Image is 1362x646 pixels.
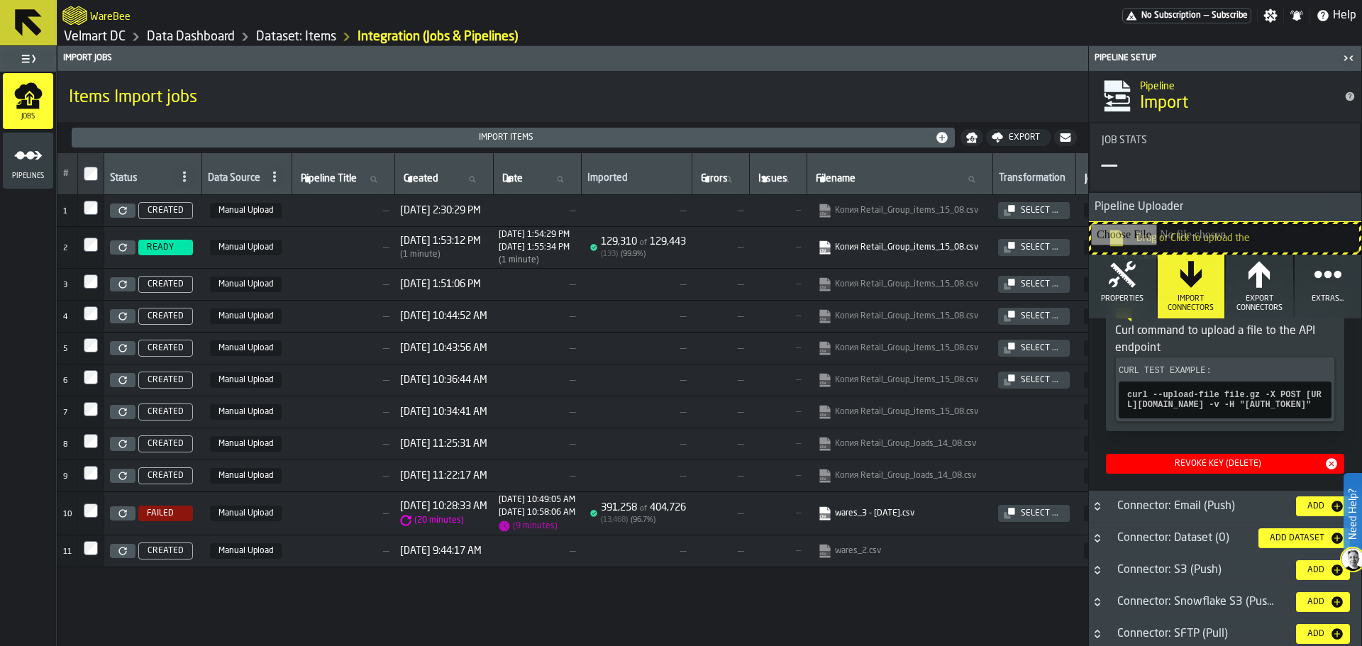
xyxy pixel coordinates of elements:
span: Pipelines [3,172,53,180]
input: InputCheckbox-label-react-aria965894986-:r9e5: [84,306,98,321]
span: Manual Upload [210,308,282,324]
span: — [697,406,743,418]
span: [DATE] 10:36:44 AM [400,374,487,386]
div: Import Items [77,133,935,143]
div: stat-Job Stats [1090,123,1360,191]
h3: title-section-[object Object] [1089,523,1361,555]
div: Menu Subscription [1122,8,1251,23]
div: Select ... [1015,508,1064,518]
span: [DATE] 10:44:52 AM [400,311,487,322]
span: [DATE] 9:44:17 AM [400,545,482,557]
a: link-to-null [818,437,978,451]
span: Копия Retail_Group_loads_14_08.csv [815,434,984,454]
nav: Breadcrumb [62,28,709,45]
a: CREATED [135,340,196,357]
button: button-Select ... [998,340,1070,357]
input: label [401,170,487,189]
a: CREATED [135,403,196,421]
span: 2 [63,245,67,252]
span: Manual Upload [210,436,282,452]
span: No Subscription [1141,11,1201,21]
h2: Sub Title [90,9,131,23]
span: — [755,471,801,481]
div: Add [1302,629,1330,639]
div: Started at 1751874545314 [499,495,575,505]
span: label [701,173,728,184]
span: — [697,508,743,519]
span: CREATED [148,343,184,353]
span: CREATED [148,206,184,216]
span: [DATE] 11:22:17 AM [400,470,487,481]
span: — [587,311,686,322]
label: InputCheckbox-label-react-aria965894986-:r9dn: [84,167,98,181]
button: button- [1054,129,1077,146]
div: Select ... [1015,311,1064,321]
span: Копия Retail_Group_items_15_08.csv [815,306,984,326]
input: InputCheckbox-label-react-aria965894986-:r9e8: [84,402,98,416]
span: Manual Upload [210,404,282,420]
span: Manual Upload [210,543,282,559]
span: 7b3234cc-d157-4e4e-bc5a-b8e80229d1ea [1084,436,1202,452]
div: Pipeline Setup [1092,53,1339,63]
span: 10 [63,511,72,518]
span: — [755,206,801,216]
a: link-to-/wh/i/f27944ef-e44e-4cb8-aca8-30c52093261f/pricing/ [1122,8,1251,23]
h3: title-section-Pipeline Uploader [1089,193,1361,222]
a: CREATED [135,542,196,559]
a: link-to-/wh/i/f27944ef-e44e-4cb8-aca8-30c52093261f/data [147,29,235,45]
a: link-to-null [818,373,978,387]
a: CREATED [135,467,196,484]
div: Title [1102,135,1349,146]
span: Job Stats [1102,135,1147,146]
button: button-Add [1296,496,1350,516]
button: Button-Connector: SFTP (Pull)-closed [1089,628,1106,640]
button: button-Add Dataset [1258,528,1350,548]
div: Add Dataset [1264,533,1330,543]
span: — [697,279,743,290]
a: link-to-null [818,544,978,558]
input: InputCheckbox-label-react-aria965894986-:r9e6: [84,338,98,352]
input: label [499,170,575,189]
button: Button-Connector: S3 (Push)-closed [1089,564,1106,576]
a: link-to-null [818,469,978,483]
span: [DATE] 10:28:33 AM [400,501,487,512]
a: logo-header [62,3,87,28]
span: Items Import jobs [69,87,197,109]
span: 3 [63,282,67,289]
div: Time between creation and start (import delay / Re-Import) [400,250,481,260]
div: Add [1302,597,1330,607]
input: InputCheckbox-label-react-aria965894986-:r9e3: [84,238,98,252]
button: button-Add [1296,560,1350,580]
span: Subscribe [1212,11,1248,21]
span: Копия Retail_Group_items_15_08.csv [815,338,984,358]
span: — [755,311,801,321]
button: button-Select ... [998,372,1070,389]
span: — [499,406,575,418]
span: Connector: Dataset (0) [1117,533,1229,544]
span: CREATED [148,471,184,481]
span: wares_2.csv [815,541,984,561]
div: title-Import [1089,71,1361,122]
div: Integration (Jobs & Pipelines) [358,29,518,45]
span: — [697,205,743,216]
span: — [755,243,801,252]
span: Копия Retail_Group_items_15_08.csv [815,402,984,422]
span: label [301,173,357,184]
span: Manual Upload [210,277,282,292]
header: Import Jobs [57,46,1088,71]
span: READY [147,243,174,252]
div: Completed at 1751875086475 [499,508,575,518]
span: Import Connectors [1163,294,1219,313]
div: — [1102,152,1117,180]
div: title-Items Import jobs [57,71,1088,122]
label: InputCheckbox-label-react-aria965894986-:r9ea: [84,466,98,480]
a: CREATED [135,202,196,219]
span: — [297,508,389,519]
span: a0f052d4-2092-48c8-b1ac-9b81aff44b7f [1084,340,1202,356]
span: of [640,239,647,247]
button: button-Select ... [998,276,1070,293]
span: — [297,545,389,557]
label: InputCheckbox-label-react-aria965894986-:r9e9: [84,434,98,448]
